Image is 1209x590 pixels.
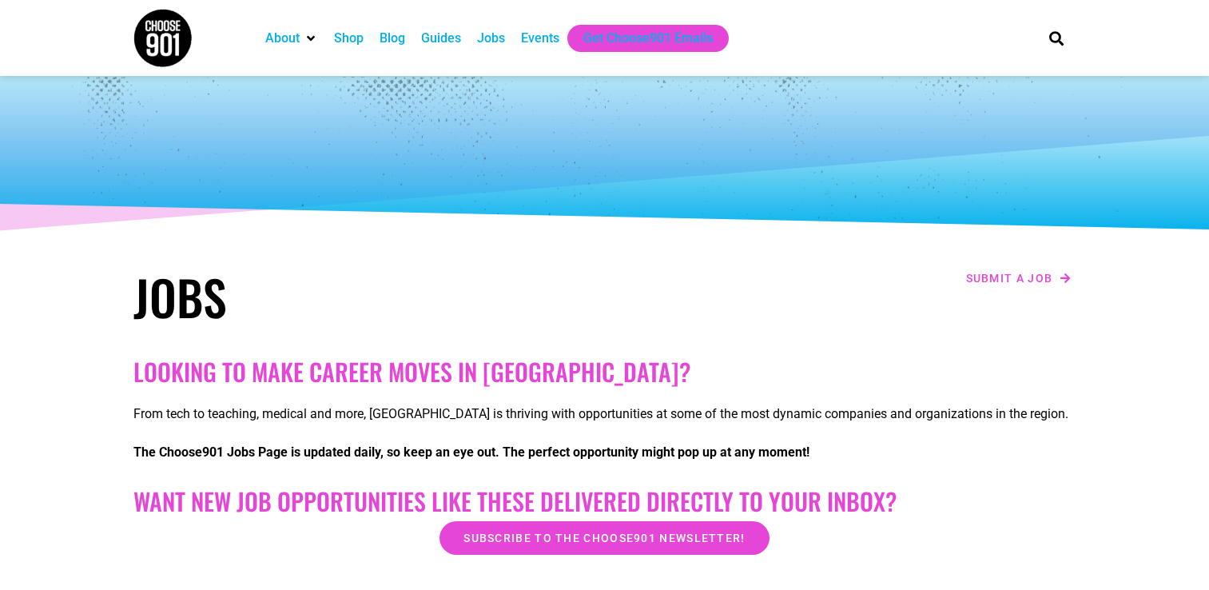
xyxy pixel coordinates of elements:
[521,29,559,48] a: Events
[439,521,769,555] a: Subscribe to the Choose901 newsletter!
[334,29,364,48] a: Shop
[477,29,505,48] a: Jobs
[380,29,405,48] a: Blog
[265,29,300,48] a: About
[421,29,461,48] a: Guides
[133,357,1076,386] h2: Looking to make career moves in [GEOGRAPHIC_DATA]?
[133,405,1076,424] p: From tech to teaching, medical and more, [GEOGRAPHIC_DATA] is thriving with opportunities at some...
[133,268,597,325] h1: Jobs
[966,273,1053,284] span: Submit a job
[257,25,1021,52] nav: Main nav
[1043,25,1069,51] div: Search
[257,25,326,52] div: About
[583,29,713,48] a: Get Choose901 Emails
[463,532,745,544] span: Subscribe to the Choose901 newsletter!
[133,487,1076,516] h2: Want New Job Opportunities like these Delivered Directly to your Inbox?
[133,444,809,460] strong: The Choose901 Jobs Page is updated daily, so keep an eye out. The perfect opportunity might pop u...
[961,268,1076,289] a: Submit a job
